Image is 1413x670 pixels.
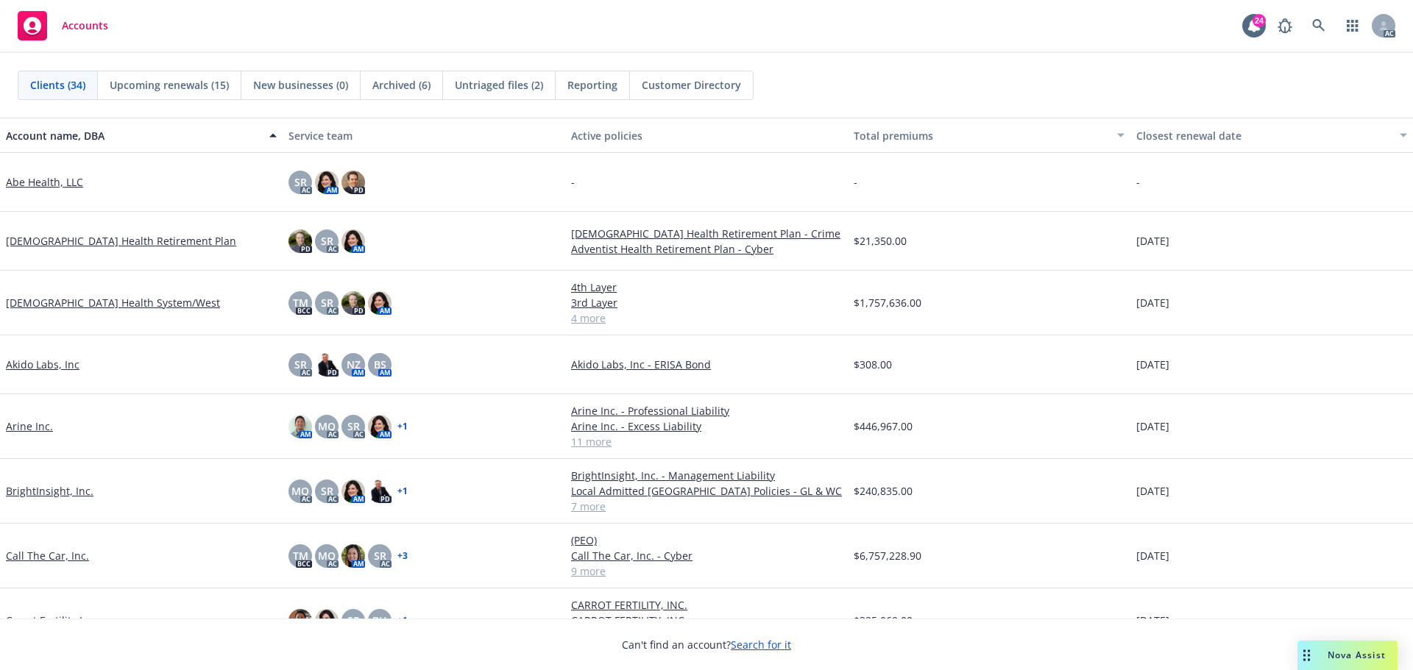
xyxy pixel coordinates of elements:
[571,499,842,514] a: 7 more
[854,357,892,372] span: $308.00
[571,483,842,499] a: Local Admitted [GEOGRAPHIC_DATA] Policies - GL & WC
[1136,295,1169,310] span: [DATE]
[372,613,387,628] span: BH
[854,174,857,190] span: -
[6,233,236,249] a: [DEMOGRAPHIC_DATA] Health Retirement Plan
[1136,483,1169,499] span: [DATE]
[854,233,907,249] span: $21,350.00
[567,77,617,93] span: Reporting
[1270,11,1300,40] a: Report a Bug
[315,171,339,194] img: photo
[397,487,408,496] a: + 1
[571,357,842,372] a: Akido Labs, Inc - ERISA Bond
[571,295,842,310] a: 3rd Layer
[1328,649,1386,661] span: Nova Assist
[642,77,741,93] span: Customer Directory
[1130,118,1413,153] button: Closest renewal date
[347,418,360,434] span: SR
[6,295,220,310] a: [DEMOGRAPHIC_DATA] Health System/West
[1297,641,1316,670] div: Drag to move
[848,118,1130,153] button: Total premiums
[397,552,408,560] a: + 3
[374,548,386,563] span: SR
[291,483,309,499] span: MQ
[374,357,386,372] span: BS
[397,616,408,625] a: + 1
[571,434,842,449] a: 11 more
[288,415,312,438] img: photo
[341,544,365,568] img: photo
[6,548,89,563] a: Call The Car, Inc.
[372,77,431,93] span: Archived (6)
[854,418,913,434] span: $446,967.00
[6,483,93,499] a: BrightInsight, Inc.
[368,415,392,438] img: photo
[294,357,307,372] span: SR
[341,229,365,253] img: photo
[321,483,333,499] span: SR
[565,118,848,153] button: Active policies
[347,613,360,628] span: SR
[571,241,842,257] a: Adventist Health Retirement Plan - Cyber
[318,548,336,563] span: MQ
[571,532,842,548] a: (PEO)
[1136,548,1169,563] span: [DATE]
[321,295,333,310] span: SR
[1338,11,1367,40] a: Switch app
[293,548,308,563] span: TM
[6,357,79,372] a: Akido Labs, Inc
[571,174,575,190] span: -
[1136,357,1169,372] span: [DATE]
[110,77,229,93] span: Upcoming renewals (15)
[1136,613,1169,628] span: [DATE]
[315,609,339,632] img: photo
[6,418,53,434] a: Arine Inc.
[854,295,921,310] span: $1,757,636.00
[12,5,114,46] a: Accounts
[1136,418,1169,434] span: [DATE]
[571,563,842,579] a: 9 more
[455,77,543,93] span: Untriaged files (2)
[315,353,339,377] img: photo
[571,403,842,418] a: Arine Inc. - Professional Liability
[6,128,261,143] div: Account name, DBA
[368,291,392,315] img: photo
[62,20,108,32] span: Accounts
[341,480,365,503] img: photo
[368,480,392,503] img: photo
[571,613,842,628] a: CARROT FERTILITY, INC
[288,609,312,632] img: photo
[1253,14,1266,27] div: 24
[1297,641,1398,670] button: Nova Assist
[854,613,913,628] span: $325,069.00
[283,118,565,153] button: Service team
[6,174,83,190] a: Abe Health, LLC
[293,295,308,310] span: TM
[1304,11,1334,40] a: Search
[1136,233,1169,249] span: [DATE]
[253,77,348,93] span: New businesses (0)
[854,483,913,499] span: $240,835.00
[571,226,842,241] a: [DEMOGRAPHIC_DATA] Health Retirement Plan - Crime
[1136,174,1140,190] span: -
[571,279,842,295] a: 4th Layer
[731,638,791,652] a: Search for it
[1136,128,1391,143] div: Closest renewal date
[318,418,336,434] span: MQ
[854,128,1108,143] div: Total premiums
[571,468,842,483] a: BrightInsight, Inc. - Management Liability
[30,77,85,93] span: Clients (34)
[288,229,312,253] img: photo
[294,174,307,190] span: SR
[397,422,408,431] a: + 1
[622,637,791,652] span: Can't find an account?
[341,171,365,194] img: photo
[571,418,842,434] a: Arine Inc. - Excess Liability
[854,548,921,563] span: $6,757,228.90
